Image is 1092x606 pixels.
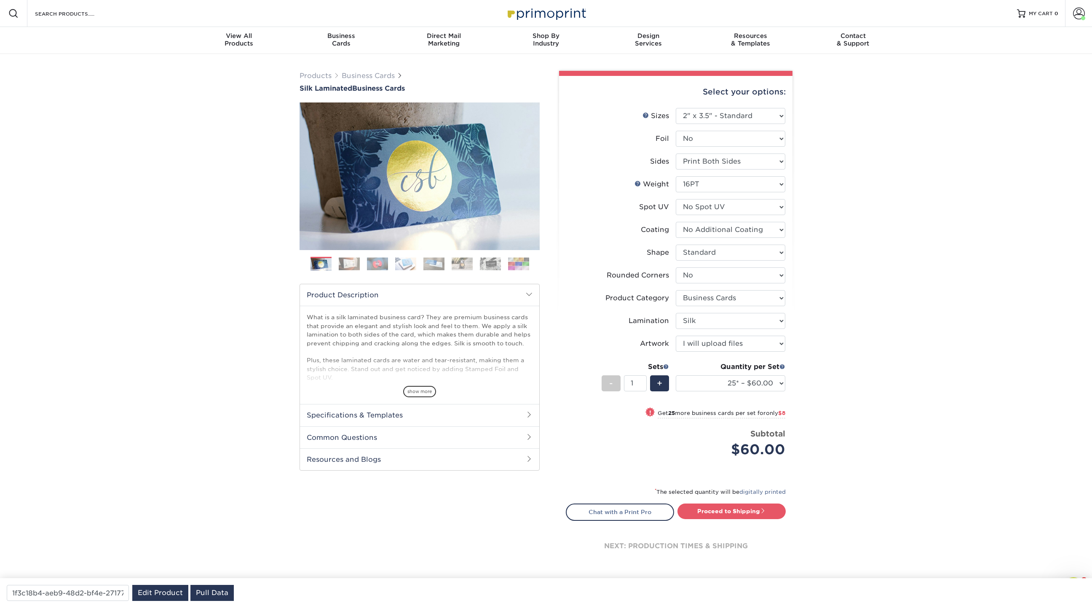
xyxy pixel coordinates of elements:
[1055,11,1058,16] span: 0
[642,111,669,121] div: Sizes
[300,404,539,426] h2: Specifications & Templates
[452,257,473,270] img: Business Cards 06
[393,27,495,54] a: Direct MailMarketing
[300,72,332,80] a: Products
[640,339,669,349] div: Artwork
[393,32,495,47] div: Marketing
[802,32,904,40] span: Contact
[300,84,540,92] a: Silk LaminatedBusiness Cards
[1063,577,1084,598] iframe: Intercom live chat
[655,489,786,495] small: The selected quantity will be
[495,27,597,54] a: Shop ByIndustry
[676,362,785,372] div: Quantity per Set
[423,257,444,270] img: Business Cards 05
[750,429,785,438] strong: Subtotal
[566,504,674,520] a: Chat with a Print Pro
[607,270,669,280] div: Rounded Corners
[566,521,786,571] div: next: production times & shipping
[597,32,699,40] span: Design
[699,32,802,40] span: Resources
[649,408,651,417] span: !
[480,257,501,270] img: Business Cards 07
[307,313,533,450] p: What is a silk laminated business card? They are premium business cards that provide an elegant a...
[300,84,352,92] span: Silk Laminated
[300,448,539,470] h2: Resources and Blogs
[566,76,786,108] div: Select your options:
[300,56,540,296] img: Silk Laminated 01
[605,293,669,303] div: Product Category
[802,27,904,54] a: Contact& Support
[602,362,669,372] div: Sets
[393,32,495,40] span: Direct Mail
[634,179,669,189] div: Weight
[1029,10,1053,17] span: MY CART
[300,284,539,306] h2: Product Description
[403,386,436,397] span: show more
[597,32,699,47] div: Services
[656,134,669,144] div: Foil
[647,248,669,258] div: Shape
[609,377,613,390] span: -
[739,489,786,495] a: digitally printed
[682,439,785,460] div: $60.00
[641,225,669,235] div: Coating
[190,585,234,601] a: Pull Data
[34,8,116,19] input: SEARCH PRODUCTS.....
[495,32,597,40] span: Shop By
[1081,577,1087,584] span: 8
[300,426,539,448] h2: Common Questions
[342,72,395,80] a: Business Cards
[629,316,669,326] div: Lamination
[188,32,290,40] span: View All
[367,257,388,270] img: Business Cards 03
[395,257,416,270] img: Business Cards 04
[658,410,785,418] small: Get more business cards per set for
[290,27,393,54] a: BusinessCards
[597,27,699,54] a: DesignServices
[310,254,332,275] img: Business Cards 01
[339,257,360,270] img: Business Cards 02
[132,585,188,601] a: Edit Product
[504,4,588,22] img: Primoprint
[188,32,290,47] div: Products
[495,32,597,47] div: Industry
[508,257,529,270] img: Business Cards 08
[699,32,802,47] div: & Templates
[639,202,669,212] div: Spot UV
[699,27,802,54] a: Resources& Templates
[290,32,393,40] span: Business
[300,84,540,92] h1: Business Cards
[778,410,785,416] span: $8
[188,27,290,54] a: View AllProducts
[668,410,675,416] strong: 25
[802,32,904,47] div: & Support
[650,156,669,167] div: Sides
[290,32,393,47] div: Cards
[766,410,785,416] span: only
[677,504,786,519] a: Proceed to Shipping
[657,377,662,390] span: +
